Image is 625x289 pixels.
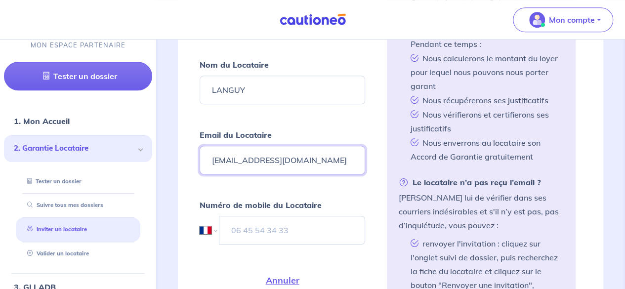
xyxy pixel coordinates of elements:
[16,198,140,214] div: Suivre tous mes dossiers
[513,7,613,32] button: illu_account_valid_menu.svgMon compte
[200,130,272,140] strong: Email du Locataire
[276,13,350,26] img: Cautioneo
[549,14,595,26] p: Mon compte
[407,93,564,107] li: Nous récupérerons ses justificatifs
[16,222,140,238] div: Inviter un locataire
[4,112,152,131] div: 1. Mon Accueil
[4,62,152,91] a: Tester un dossier
[14,143,135,155] span: 2. Garantie Locataire
[407,107,564,135] li: Nous vérifierons et certifierons ses justificatifs
[200,60,269,70] strong: Nom du Locataire
[23,226,87,233] a: Inviter un locataire
[219,216,365,245] input: 06 45 54 34 33
[200,146,365,174] input: Ex : john.doe@gmail.com
[23,178,82,185] a: Tester un dossier
[4,135,152,163] div: 2. Garantie Locataire
[407,135,564,164] li: Nous enverrons au locataire son Accord de Garantie gratuitement
[529,12,545,28] img: illu_account_valid_menu.svg
[31,41,126,50] p: MON ESPACE PARTENAIRE
[407,51,564,93] li: Nous calculerons le montant du loyer pour lequel nous pouvons nous porter garant
[16,173,140,190] div: Tester un dossier
[14,117,70,126] a: 1. Mon Accueil
[23,202,103,209] a: Suivre tous mes dossiers
[23,250,89,257] a: Valider un locataire
[200,200,322,210] strong: Numéro de mobile du Locataire
[16,246,140,262] div: Valider un locataire
[200,76,365,104] input: Ex : Durand
[399,175,541,189] strong: Le locataire n’a pas reçu l’email ?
